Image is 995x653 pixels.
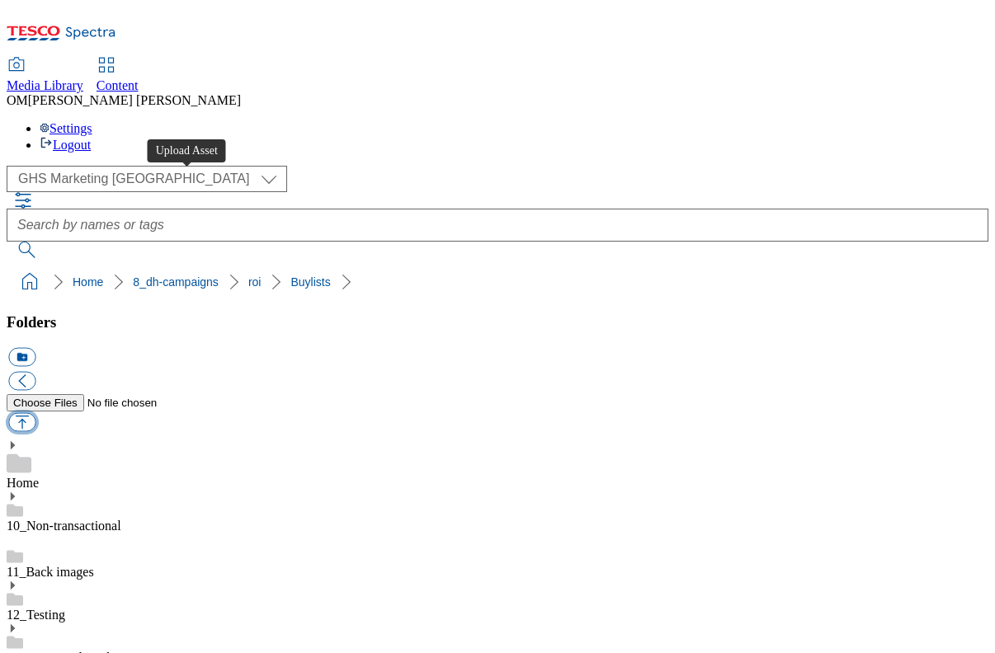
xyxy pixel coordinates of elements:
[7,59,83,93] a: Media Library
[40,121,92,135] a: Settings
[248,275,262,289] a: roi
[28,93,241,107] span: [PERSON_NAME] [PERSON_NAME]
[133,275,219,289] a: 8_dh-campaigns
[7,93,28,107] span: OM
[7,313,988,331] h3: Folders
[7,519,121,533] a: 10_Non-transactional
[97,78,139,92] span: Content
[7,565,94,579] a: 11_Back images
[7,266,988,298] nav: breadcrumb
[7,608,65,622] a: 12_Testing
[7,209,988,242] input: Search by names or tags
[17,269,43,295] a: home
[73,275,103,289] a: Home
[7,78,83,92] span: Media Library
[7,476,39,490] a: Home
[40,138,91,152] a: Logout
[97,59,139,93] a: Content
[290,275,330,289] a: Buylists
